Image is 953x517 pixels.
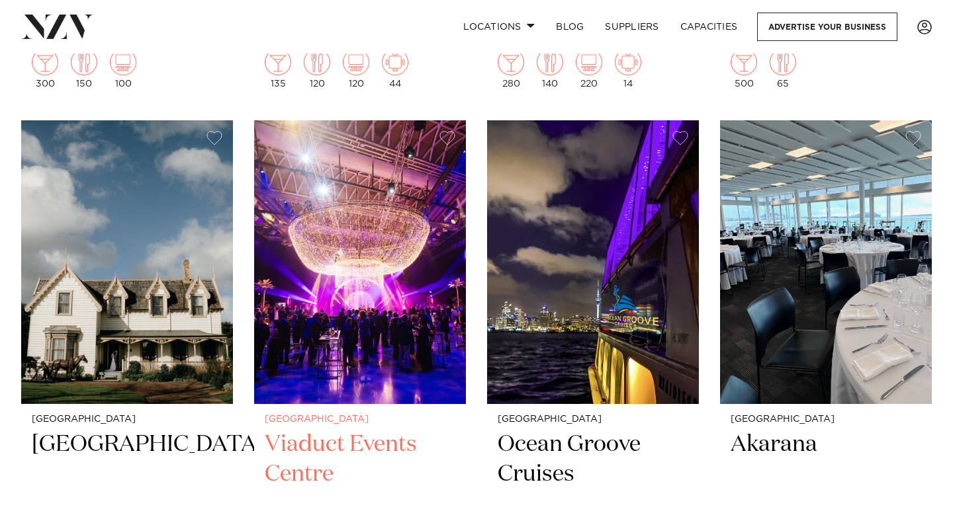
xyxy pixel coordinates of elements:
[731,49,757,75] img: cocktail.png
[304,49,330,75] img: dining.png
[757,13,897,41] a: Advertise your business
[32,415,222,424] small: [GEOGRAPHIC_DATA]
[265,415,455,424] small: [GEOGRAPHIC_DATA]
[265,49,291,75] img: cocktail.png
[770,49,796,89] div: 65
[576,49,602,89] div: 220
[110,49,136,75] img: theatre.png
[498,49,524,89] div: 280
[32,49,58,89] div: 300
[110,49,136,89] div: 100
[382,49,408,89] div: 44
[670,13,749,41] a: Capacities
[731,415,921,424] small: [GEOGRAPHIC_DATA]
[576,49,602,75] img: theatre.png
[498,415,688,424] small: [GEOGRAPHIC_DATA]
[304,49,330,89] div: 120
[498,49,524,75] img: cocktail.png
[537,49,563,75] img: dining.png
[594,13,669,41] a: SUPPLIERS
[343,49,369,89] div: 120
[545,13,594,41] a: BLOG
[343,49,369,75] img: theatre.png
[453,13,545,41] a: Locations
[537,49,563,89] div: 140
[21,15,93,38] img: nzv-logo.png
[71,49,97,75] img: dining.png
[382,49,408,75] img: meeting.png
[71,49,97,89] div: 150
[770,49,796,75] img: dining.png
[32,49,58,75] img: cocktail.png
[265,49,291,89] div: 135
[731,49,757,89] div: 500
[615,49,641,89] div: 14
[615,49,641,75] img: meeting.png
